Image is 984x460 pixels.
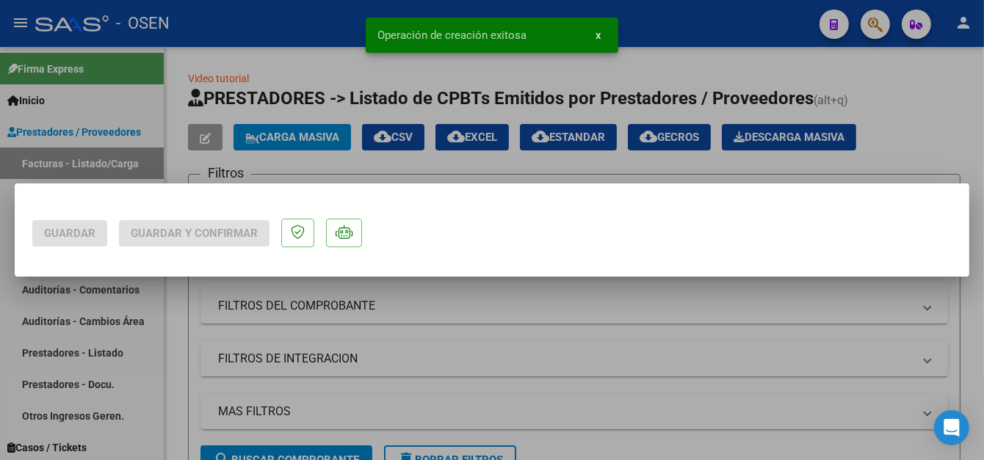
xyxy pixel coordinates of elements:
button: Guardar [32,220,107,247]
button: x [584,22,612,48]
span: Operación de creación exitosa [377,28,527,43]
div: Open Intercom Messenger [934,410,969,445]
span: x [596,29,601,42]
span: Guardar [44,227,95,240]
button: Guardar y Confirmar [119,220,269,247]
span: Guardar y Confirmar [131,227,258,240]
